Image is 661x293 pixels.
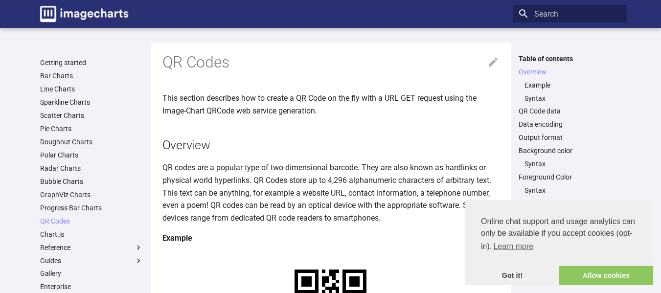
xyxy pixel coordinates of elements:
a: Gallery [40,269,143,278]
a: learn more about cookies [492,239,535,254]
a: Output format [519,133,621,142]
a: Enterprise [40,282,143,291]
h2: Overview [162,136,499,154]
a: Data encoding [519,120,621,129]
a: GraphViz Charts [40,190,143,199]
a: Polar Charts [40,151,143,159]
a: Getting started [40,58,143,67]
a: dismiss cookie message [465,266,559,286]
a: Example [524,81,621,90]
a: Error correction level and margin [519,199,621,208]
a: Syntax [524,159,621,168]
a: Bar Charts [40,71,143,80]
a: QR Code data [519,107,621,115]
label: Guides [40,256,143,265]
nav: Background color [519,159,621,168]
a: Bubble Charts [40,177,143,186]
a: Image-Charts documentation [36,2,132,26]
a: Scatter Charts [40,111,143,120]
a: Doughnut Charts [40,137,143,146]
nav: Foreground Color [519,186,621,195]
a: allow cookies [559,266,653,286]
a: Syntax [524,94,621,103]
div: cookieconsent [465,200,653,285]
a: Chart.js [40,230,143,239]
nav: Table of contents [513,54,627,208]
label: Reference [40,243,143,252]
input: Search [513,5,627,23]
label: Table of contents [513,54,627,63]
p: This section describes how to create a QR Code on the fly with a URL GET request using the Image-... [162,92,499,117]
h4: Example [162,232,499,245]
span: Online chat support and usage analytics can only be available if you accept cookies (opt-in). [481,216,638,254]
a: Background color [519,146,621,155]
p: QR codes are a popular type of two-dimensional barcode. They are also known as hardlinks or physi... [162,161,499,224]
a: Foreground Color [519,173,621,181]
a: Progress Bar Charts [40,203,143,212]
a: Radar Charts [40,164,143,173]
a: Sparkline Charts [40,98,143,107]
a: QR Codes [40,217,143,225]
img: logo [40,6,128,22]
a: Syntax [524,186,621,195]
a: Line Charts [40,85,143,93]
a: Pie Charts [40,124,143,133]
h1: QR Codes [162,52,499,73]
a: Overview [519,68,621,76]
nav: Overview [519,81,621,103]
